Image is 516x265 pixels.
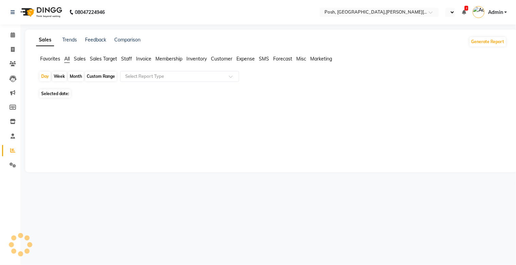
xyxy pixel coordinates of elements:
[259,56,269,62] span: SMS
[52,72,67,81] div: Week
[39,72,51,81] div: Day
[62,37,77,43] a: Trends
[211,56,232,62] span: Customer
[74,56,86,62] span: Sales
[155,56,182,62] span: Membership
[470,37,506,47] button: Generate Report
[90,56,117,62] span: Sales Target
[473,6,485,18] img: Admin
[273,56,292,62] span: Forecast
[68,72,84,81] div: Month
[465,6,468,11] span: 2
[75,3,105,22] b: 08047224946
[64,56,70,62] span: All
[236,56,255,62] span: Expense
[17,3,64,22] img: logo
[296,56,306,62] span: Misc
[310,56,332,62] span: Marketing
[39,89,71,98] span: Selected date:
[114,37,140,43] a: Comparison
[488,9,503,16] span: Admin
[85,37,106,43] a: Feedback
[36,34,54,46] a: Sales
[40,56,60,62] span: Favorites
[462,9,466,15] a: 2
[121,56,132,62] span: Staff
[85,72,117,81] div: Custom Range
[136,56,151,62] span: Invoice
[186,56,207,62] span: Inventory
